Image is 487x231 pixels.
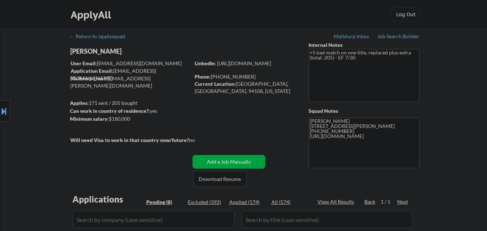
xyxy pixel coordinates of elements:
[381,198,397,205] div: 1 / 1
[72,195,144,204] div: Applications
[188,199,224,206] div: Excluded (392)
[195,80,297,94] div: [GEOGRAPHIC_DATA], [GEOGRAPHIC_DATA]. 94108, [US_STATE]
[70,75,190,89] div: [EMAIL_ADDRESS][PERSON_NAME][DOMAIN_NAME]
[70,34,132,41] a: ← Return to /applysquad
[334,34,370,41] a: Mailslurp Inbox
[72,211,235,228] input: Search by company (case sensitive)
[195,73,297,80] div: [PHONE_NUMBER]
[70,137,190,143] strong: Will need Visa to work in that country now/future?:
[70,34,132,39] div: ← Return to /applysquad
[195,60,216,66] strong: LinkedIn:
[391,7,420,22] button: Log Out
[70,99,190,107] div: 171 sent / 205 bought
[195,81,236,87] strong: Current Location:
[193,171,247,187] button: Download Resume
[364,198,376,205] div: Back
[70,115,190,123] div: $180,000
[70,47,218,56] div: [PERSON_NAME]
[334,34,370,39] div: Mailslurp Inbox
[229,199,265,206] div: Applied (174)
[195,74,211,80] strong: Phone:
[377,34,420,39] div: Job Search Builder
[309,41,420,49] div: Internal Notes
[146,199,182,206] div: Pending (8)
[271,199,307,206] div: All (574)
[397,198,409,205] div: Next
[377,34,420,41] a: Job Search Builder
[71,60,190,67] div: [EMAIL_ADDRESS][DOMAIN_NAME]
[242,211,413,228] input: Search by title (case sensitive)
[318,198,356,205] div: View All Results
[192,155,265,169] button: Add a Job Manually
[309,107,420,115] div: Squad Notes
[217,60,271,66] a: [URL][DOMAIN_NAME]
[71,9,113,21] div: ApplyAll
[189,137,210,144] div: no
[71,67,190,81] div: [EMAIL_ADDRESS][DOMAIN_NAME]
